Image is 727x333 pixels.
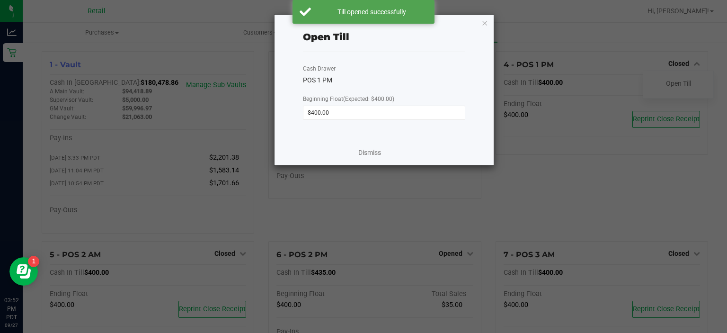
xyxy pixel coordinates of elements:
[303,30,349,44] div: Open Till
[9,257,38,286] iframe: Resource center
[303,96,394,102] span: Beginning Float
[343,96,394,102] span: (Expected: $400.00)
[303,64,336,73] label: Cash Drawer
[316,7,427,17] div: Till opened successfully
[358,148,381,158] a: Dismiss
[303,75,465,85] div: POS 1 PM
[28,256,39,267] iframe: Resource center unread badge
